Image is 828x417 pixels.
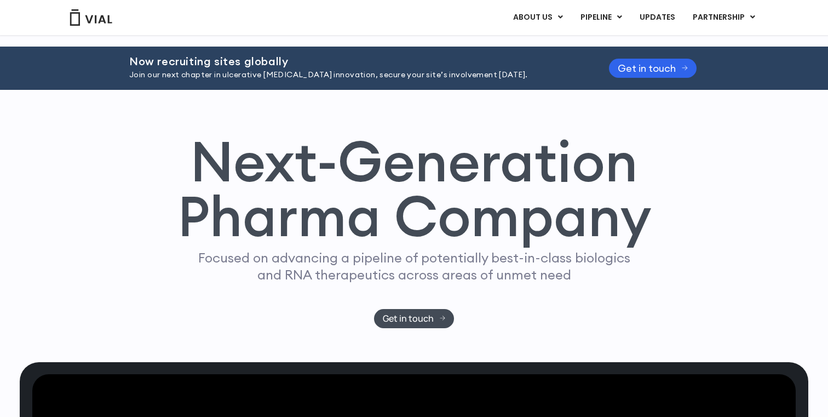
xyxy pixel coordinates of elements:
a: ABOUT USMenu Toggle [504,8,571,27]
a: UPDATES [631,8,683,27]
span: Get in touch [383,315,434,323]
p: Focused on advancing a pipeline of potentially best-in-class biologics and RNA therapeutics acros... [193,249,635,283]
img: Vial Logo [69,9,113,26]
span: Get in touch [618,64,676,72]
p: Join our next chapter in ulcerative [MEDICAL_DATA] innovation, secure your site’s involvement [DA... [129,69,582,81]
h1: Next-Generation Pharma Company [177,134,651,244]
a: PARTNERSHIPMenu Toggle [684,8,764,27]
h2: Now recruiting sites globally [129,55,582,67]
a: PIPELINEMenu Toggle [572,8,630,27]
a: Get in touch [609,59,697,78]
a: Get in touch [374,309,455,328]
